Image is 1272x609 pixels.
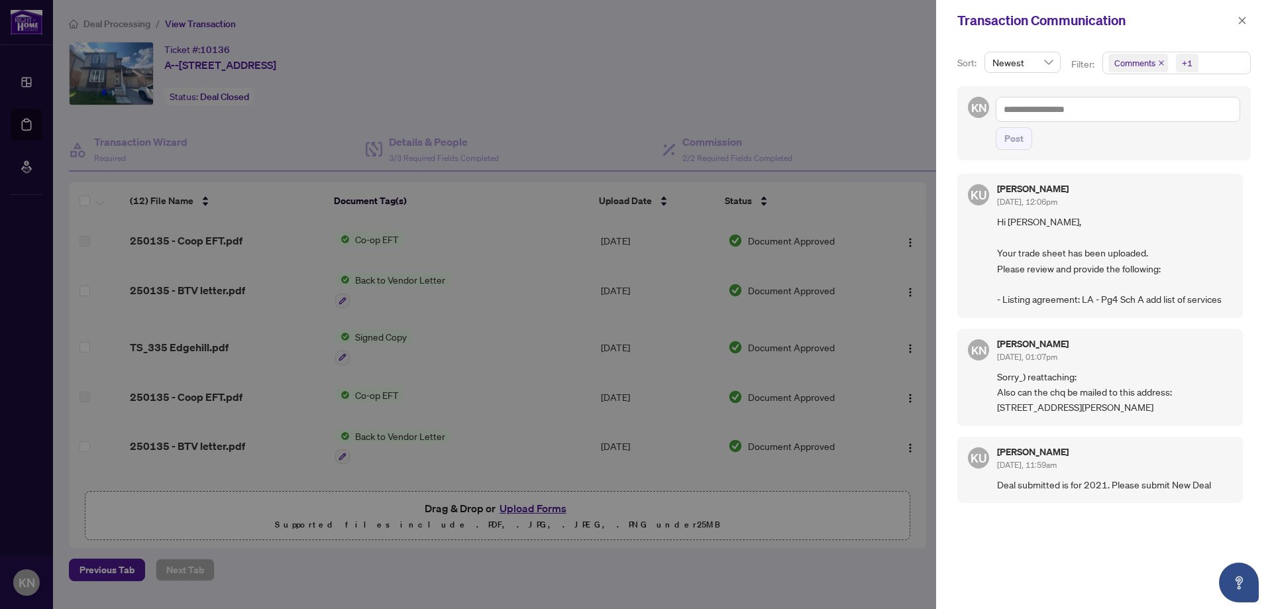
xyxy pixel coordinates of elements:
[996,127,1032,150] button: Post
[1158,60,1165,66] span: close
[971,449,986,467] span: KU
[1219,563,1259,602] button: Open asap
[957,11,1234,30] div: Transaction Communication
[997,447,1069,457] h5: [PERSON_NAME]
[997,197,1057,207] span: [DATE], 12:06pm
[1071,57,1096,72] p: Filter:
[957,56,979,70] p: Sort:
[1238,16,1247,25] span: close
[997,214,1232,307] span: Hi [PERSON_NAME], Your trade sheet has been uploaded. Please review and provide the following: - ...
[971,99,986,117] span: KN
[992,52,1053,72] span: Newest
[997,339,1069,349] h5: [PERSON_NAME]
[1114,56,1155,70] span: Comments
[1108,54,1168,72] span: Comments
[971,186,986,204] span: KU
[997,369,1232,415] span: Sorry_) reattaching: Also can the chq be mailed to this address: [STREET_ADDRESS][PERSON_NAME]
[1182,56,1192,70] div: +1
[997,477,1232,492] span: Deal submitted is for 2021. Please submit New Deal
[997,184,1069,194] h5: [PERSON_NAME]
[997,460,1057,470] span: [DATE], 11:59am
[997,352,1057,362] span: [DATE], 01:07pm
[971,341,986,359] span: KN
